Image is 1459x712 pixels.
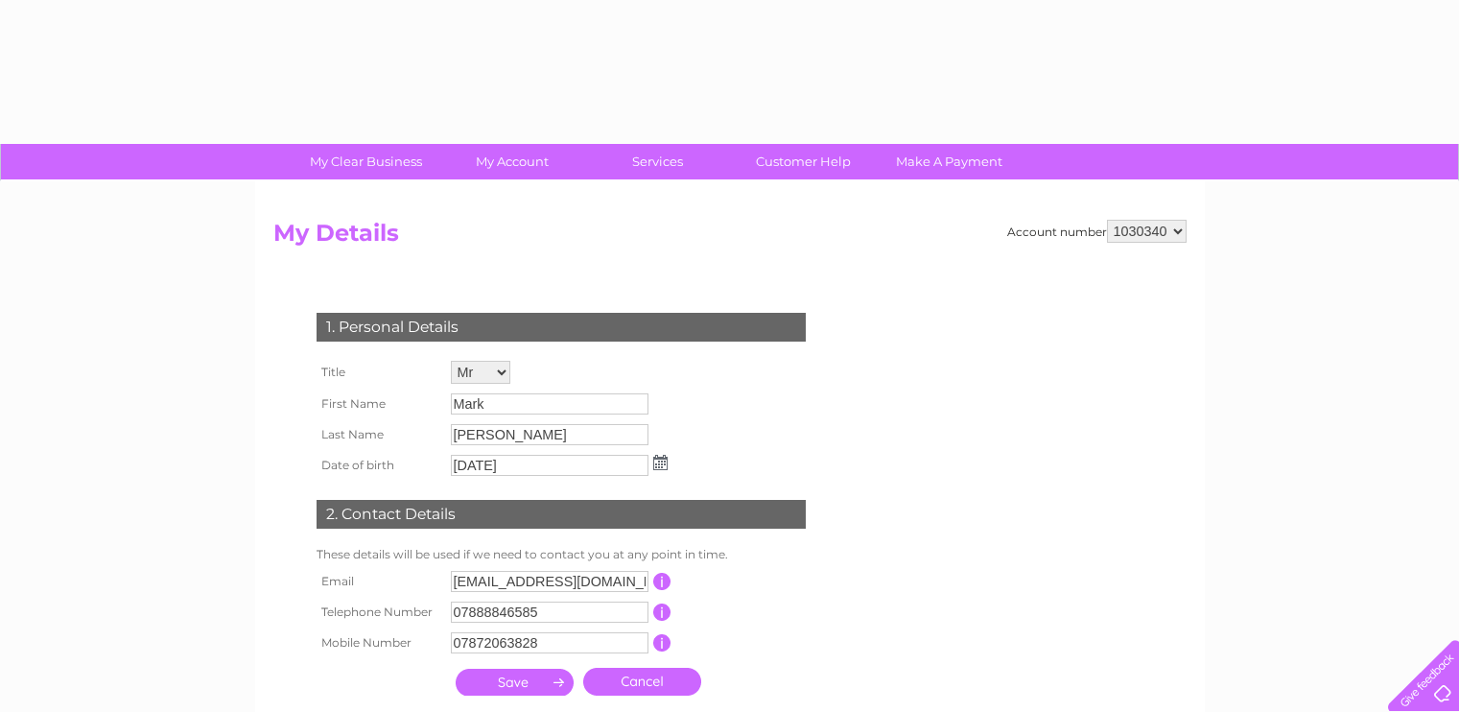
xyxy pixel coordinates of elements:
[312,628,446,658] th: Mobile Number
[583,668,701,696] a: Cancel
[312,543,811,566] td: These details will be used if we need to contact you at any point in time.
[724,144,882,179] a: Customer Help
[653,573,671,590] input: Information
[312,450,446,481] th: Date of birth
[312,419,446,450] th: Last Name
[317,500,806,529] div: 2. Contact Details
[1007,220,1187,243] div: Account number
[312,356,446,389] th: Title
[653,604,671,621] input: Information
[433,144,591,179] a: My Account
[317,313,806,342] div: 1. Personal Details
[312,597,446,628] th: Telephone Number
[870,144,1028,179] a: Make A Payment
[312,389,446,419] th: First Name
[653,634,671,652] input: Information
[456,669,574,696] input: Submit
[578,144,737,179] a: Services
[273,220,1187,256] h2: My Details
[653,455,668,470] img: ...
[312,566,446,597] th: Email
[287,144,445,179] a: My Clear Business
